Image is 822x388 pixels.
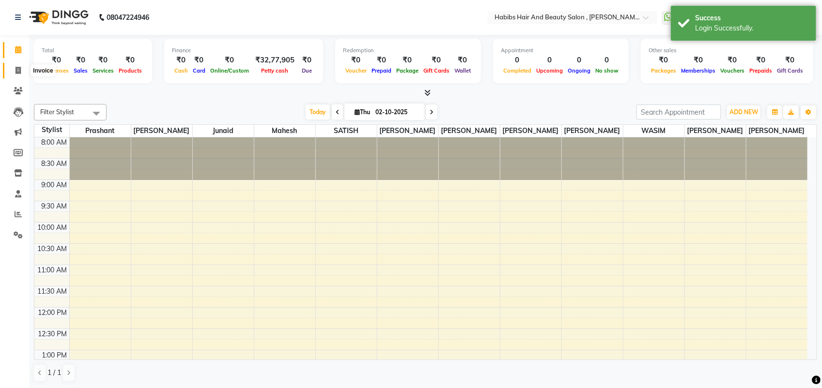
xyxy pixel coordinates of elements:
div: ₹0 [679,55,718,66]
span: Gift Cards [775,67,806,74]
span: Completed [501,67,534,74]
div: 1:00 PM [40,350,69,360]
span: [PERSON_NAME] [500,125,561,137]
input: 2025-10-02 [372,105,421,119]
b: 08047224946 [107,4,149,31]
span: No show [593,67,621,74]
div: 0 [501,55,534,66]
div: ₹0 [775,55,806,66]
div: ₹0 [208,55,251,66]
span: [PERSON_NAME] [439,125,500,137]
div: Invoice [31,65,55,76]
span: [PERSON_NAME] [746,125,808,137]
span: 1 / 1 [47,368,61,378]
div: ₹0 [649,55,679,66]
span: [PERSON_NAME] [562,125,623,137]
span: Services [90,67,116,74]
div: ₹0 [42,55,71,66]
div: ₹0 [298,55,315,66]
div: Total [42,46,144,55]
div: Finance [172,46,315,55]
span: Cash [172,67,190,74]
div: 9:30 AM [40,201,69,211]
span: Package [394,67,421,74]
span: mahesh [254,125,315,137]
div: ₹32,77,905 [251,55,298,66]
span: prashant [70,125,131,137]
span: Card [190,67,208,74]
span: Thu [352,108,372,116]
div: 8:30 AM [40,159,69,169]
div: Other sales [649,46,806,55]
span: Memberships [679,67,718,74]
div: 11:00 AM [36,265,69,275]
input: Search Appointment [636,104,721,119]
span: Voucher [343,67,369,74]
span: Products [116,67,144,74]
span: Sales [71,67,90,74]
span: [PERSON_NAME] [377,125,438,137]
span: ADD NEW [729,108,758,116]
button: ADD NEW [727,105,760,119]
span: junaid [193,125,254,137]
span: Prepaid [369,67,394,74]
span: Upcoming [534,67,565,74]
div: 9:00 AM [40,180,69,190]
div: ₹0 [116,55,144,66]
div: Success [695,13,809,23]
div: ₹0 [172,55,190,66]
div: ₹0 [394,55,421,66]
div: 8:00 AM [40,137,69,148]
div: Redemption [343,46,473,55]
span: Gift Cards [421,67,452,74]
span: [PERSON_NAME] [131,125,192,137]
span: [PERSON_NAME] [685,125,746,137]
span: Packages [649,67,679,74]
div: ₹0 [421,55,452,66]
div: 0 [593,55,621,66]
div: Stylist [34,125,69,135]
div: 11:30 AM [36,286,69,297]
span: Filter Stylist [40,108,74,116]
span: Vouchers [718,67,747,74]
div: 10:00 AM [36,223,69,233]
div: 12:30 PM [36,329,69,339]
div: 0 [534,55,565,66]
span: Today [306,104,330,119]
div: 10:30 AM [36,244,69,254]
span: Prepaids [747,67,775,74]
img: logo [25,4,91,31]
div: Appointment [501,46,621,55]
div: ₹0 [190,55,208,66]
div: ₹0 [747,55,775,66]
div: ₹0 [369,55,394,66]
span: Due [299,67,314,74]
div: Login Successfully. [695,23,809,33]
div: ₹0 [343,55,369,66]
div: ₹0 [71,55,90,66]
div: 0 [565,55,593,66]
span: Online/Custom [208,67,251,74]
div: 12:00 PM [36,308,69,318]
span: Wallet [452,67,473,74]
span: Petty cash [259,67,291,74]
span: WASIM [623,125,684,137]
div: ₹0 [452,55,473,66]
span: SATISH [316,125,377,137]
span: Ongoing [565,67,593,74]
div: ₹0 [718,55,747,66]
div: ₹0 [90,55,116,66]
